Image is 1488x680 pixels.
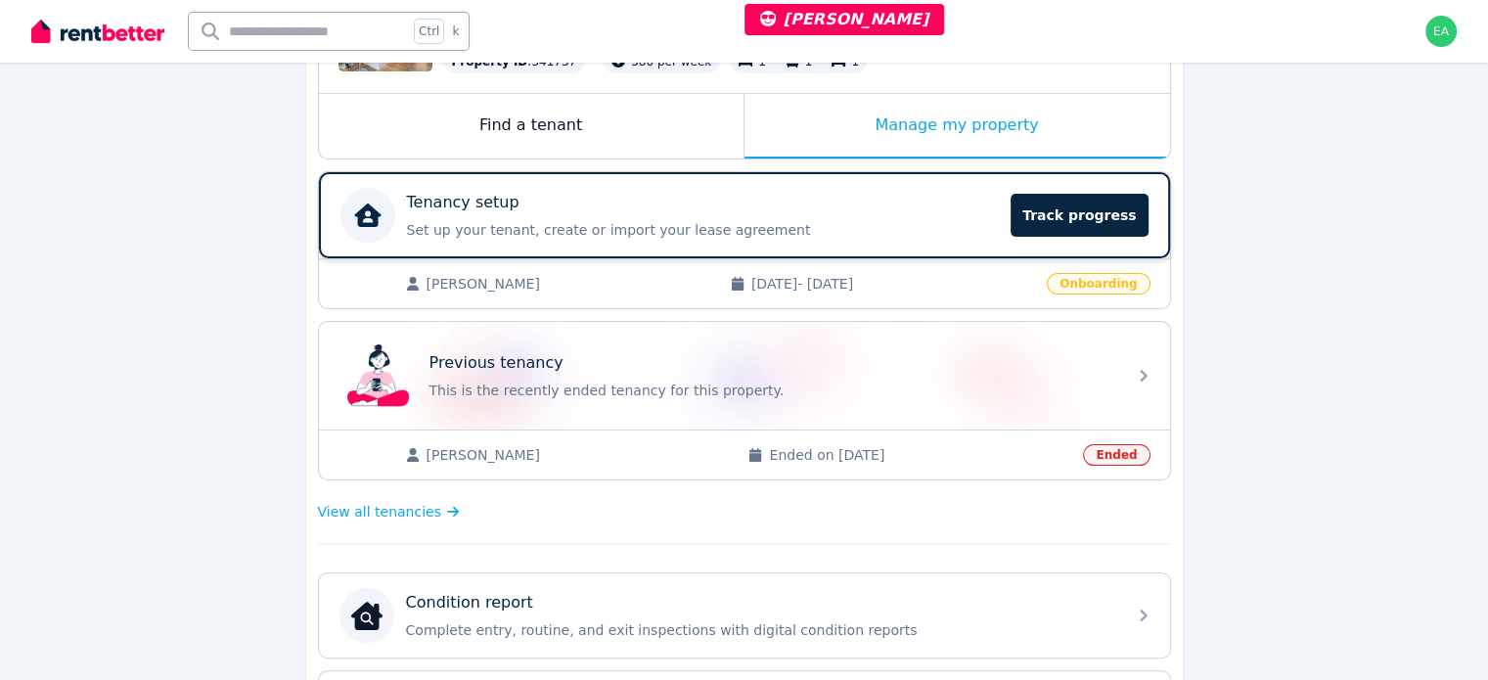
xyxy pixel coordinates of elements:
[751,274,1035,294] span: [DATE] - [DATE]
[429,351,564,375] p: Previous tenancy
[31,17,164,46] img: RentBetter
[1047,273,1150,295] span: Onboarding
[429,381,1114,400] p: This is the recently ended tenancy for this property.
[1011,194,1148,237] span: Track progress
[407,220,1000,240] p: Set up your tenant, create or import your lease agreement
[427,445,729,465] span: [PERSON_NAME]
[744,94,1170,159] div: Manage my property
[452,23,459,39] span: k
[319,94,744,159] div: Find a tenant
[318,502,441,521] span: View all tenancies
[319,322,1170,430] a: Previous tenancyPrevious tenancyThis is the recently ended tenancy for this property.
[406,620,1114,640] p: Complete entry, routine, and exit inspections with digital condition reports
[760,10,929,28] span: [PERSON_NAME]
[347,344,410,407] img: Previous tenancy
[351,600,383,631] img: Condition report
[318,502,460,521] a: View all tenancies
[769,445,1071,465] span: Ended on [DATE]
[406,591,533,614] p: Condition report
[319,172,1170,258] a: Tenancy setupSet up your tenant, create or import your lease agreementTrack progress
[414,19,444,44] span: Ctrl
[1425,16,1457,47] img: earl@rentbetter.com.au
[1083,444,1150,466] span: Ended
[427,274,710,294] span: [PERSON_NAME]
[319,573,1170,657] a: Condition reportCondition reportComplete entry, routine, and exit inspections with digital condit...
[407,191,519,214] p: Tenancy setup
